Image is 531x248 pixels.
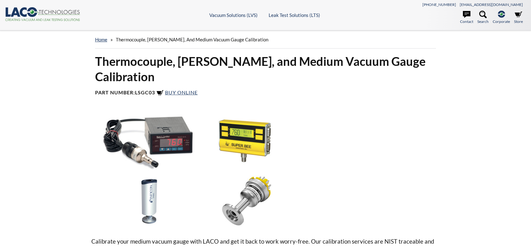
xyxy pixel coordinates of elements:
[269,12,320,18] a: Leak Test Solutions (LTS)
[165,89,198,95] span: Buy Online
[477,11,489,24] a: Search
[460,2,523,7] a: [EMAIL_ADDRESS][DOMAIN_NAME]
[422,2,456,7] a: [PHONE_NUMBER]
[156,89,198,95] a: Buy Online
[95,31,436,49] div: »
[135,89,155,95] b: LSGC03
[116,37,268,42] span: Thermocouple, [PERSON_NAME], and Medium Vacuum Gauge Calibration
[95,54,436,85] h1: Thermocouple, [PERSON_NAME], and Medium Vacuum Gauge Calibration
[493,18,510,24] span: Corporate
[514,11,523,24] a: Store
[95,89,436,97] h4: Part Number:
[91,112,295,226] img: LSGC03 Vacuum Gauges
[460,11,473,24] a: Contact
[209,12,258,18] a: Vacuum Solutions (LVS)
[95,37,107,42] a: home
